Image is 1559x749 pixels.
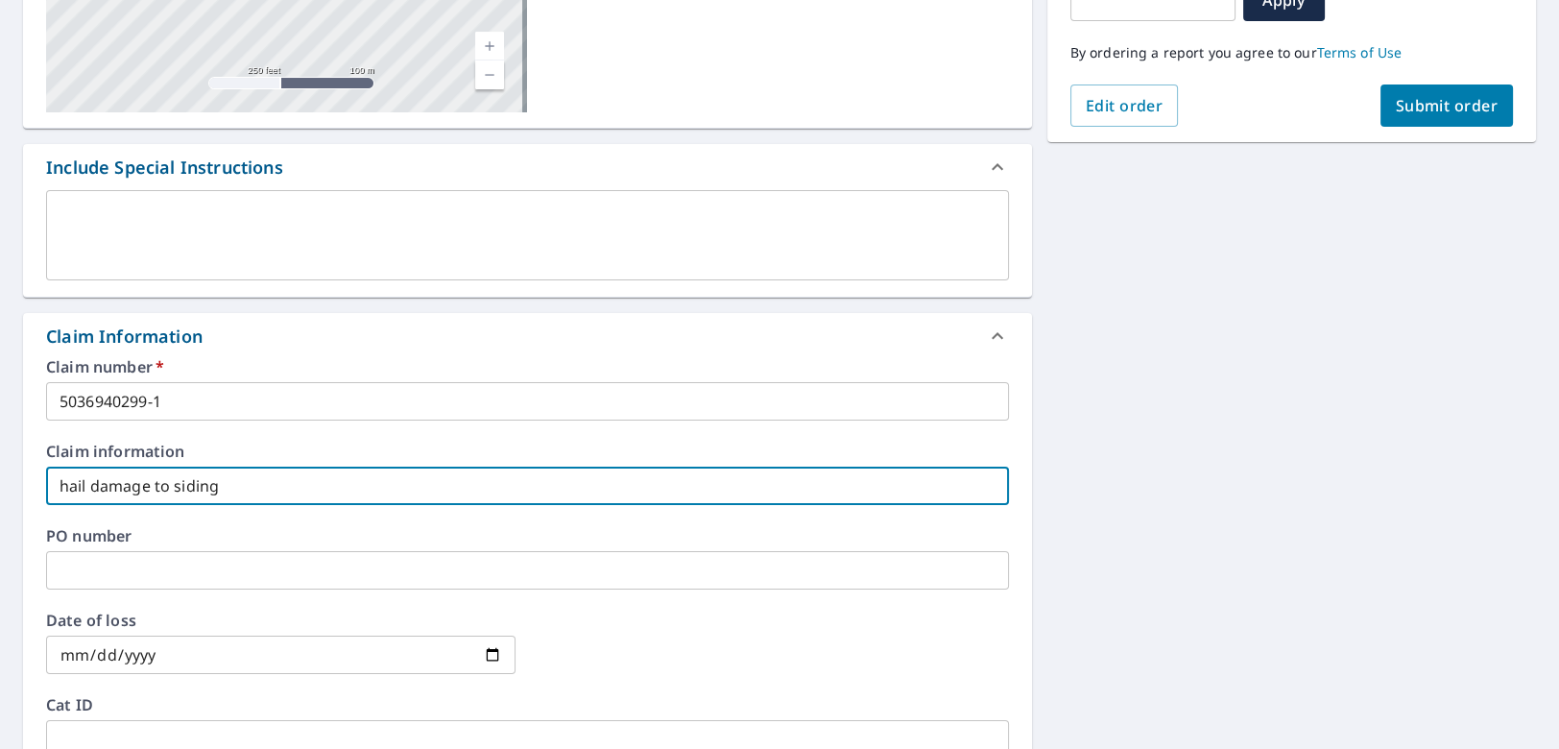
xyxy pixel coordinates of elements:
[475,32,504,60] a: Current Level 17, Zoom In
[46,359,1009,374] label: Claim number
[475,60,504,89] a: Current Level 17, Zoom Out
[46,324,203,350] div: Claim Information
[46,613,516,628] label: Date of loss
[46,697,1009,713] label: Cat ID
[1380,85,1514,127] button: Submit order
[1070,85,1179,127] button: Edit order
[1317,43,1403,61] a: Terms of Use
[46,155,283,181] div: Include Special Instructions
[1396,95,1499,116] span: Submit order
[46,528,1009,544] label: PO number
[1086,95,1163,116] span: Edit order
[23,144,1032,190] div: Include Special Instructions
[1070,44,1513,61] p: By ordering a report you agree to our
[23,313,1032,359] div: Claim Information
[46,444,1009,459] label: Claim information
